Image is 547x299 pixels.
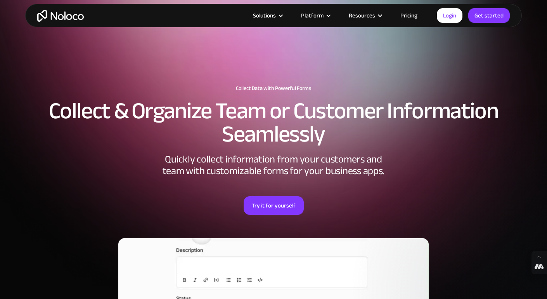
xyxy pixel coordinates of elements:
a: Try it for yourself [244,196,304,215]
div: Resources [339,10,391,21]
a: home [37,10,84,22]
div: Platform [301,10,324,21]
div: Solutions [253,10,276,21]
div: Solutions [243,10,291,21]
h1: Collect Data with Powerful Forms [33,85,514,92]
a: Pricing [391,10,427,21]
a: Get started [468,8,510,23]
div: Quickly collect information from your customers and team with customizable forms for your busines... [157,154,390,177]
div: Resources [349,10,375,21]
h2: Collect & Organize Team or Customer Information Seamlessly [33,99,514,146]
a: Login [437,8,462,23]
div: Platform [291,10,339,21]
